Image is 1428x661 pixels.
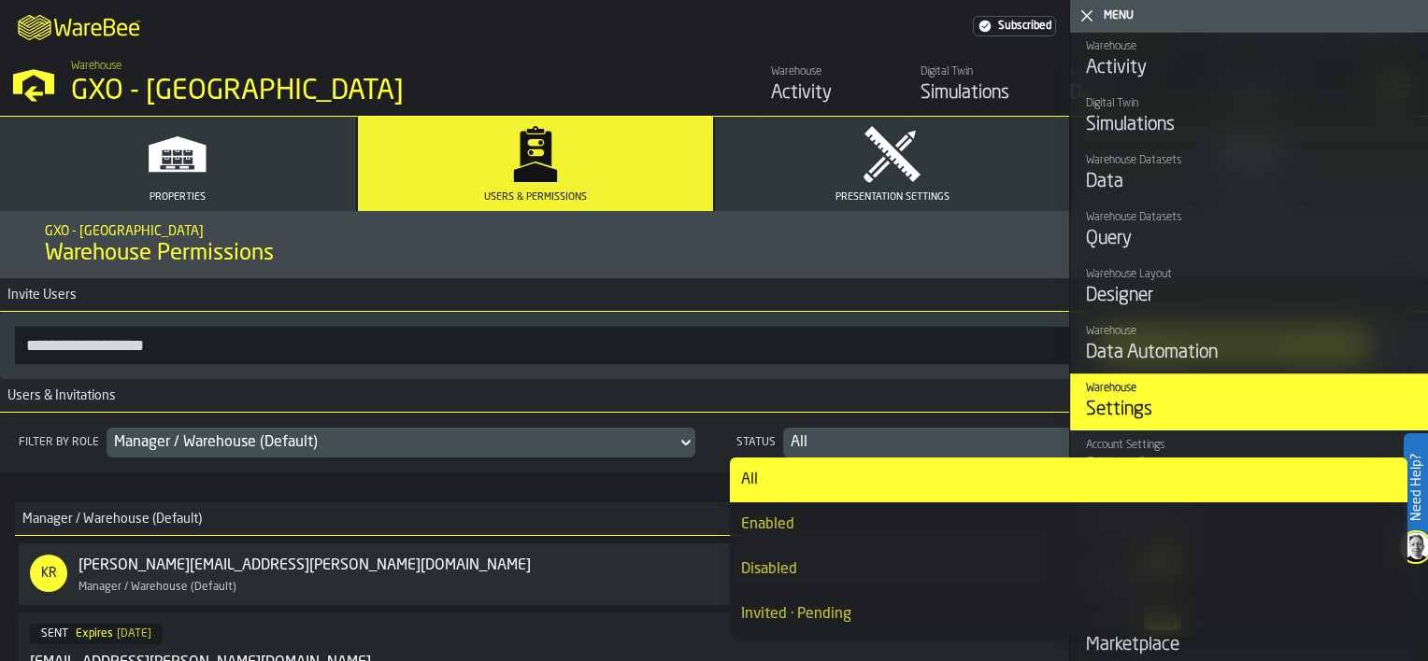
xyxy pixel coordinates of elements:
div: Filter by role [15,436,103,449]
span: Users & Permissions [484,191,587,204]
li: dropdown-item [730,547,1407,592]
a: link-to-/wh/i/ae0cd702-8cb1-4091-b3be-0aee77957c79/feed/ [755,56,905,116]
a: link-to-/wh/i/ae0cd702-8cb1-4091-b3be-0aee77957c79/simulations [905,56,1054,116]
div: Filter by roleDropdownMenuValue-24e966b4-8fcd-426e-bbad-9287d471c930 [15,428,695,457]
div: DropdownMenuValue-all [791,431,1387,454]
input: button-toolbar- [15,327,1084,364]
div: Updated: N/A Created: 02/09/2025, 12:45:20 [117,627,151,640]
a: link-to-/wh/i/ae0cd702-8cb1-4091-b3be-0aee77957c79/settings/billing [973,16,1056,36]
div: KR [30,555,67,592]
span: Warehouse Permissions [45,239,274,269]
span: Warehouse [71,60,121,73]
div: Invited · Pending [741,603,1396,626]
div: StatusDropdownMenuValue-all [733,428,1413,457]
li: dropdown-item [730,592,1407,637]
h2: Sub Title [45,220,1383,239]
span: Properties [150,191,206,204]
div: Disabled [741,558,1396,581]
label: Need Help? [1406,435,1426,540]
div: GXO - [GEOGRAPHIC_DATA] [71,75,576,108]
li: dropdown-item [730,457,1407,502]
div: Menu Subscription [973,16,1056,36]
div: Manager / Warehouse (Default) [79,581,591,594]
span: Expires [76,627,113,640]
span: SENT [41,627,68,640]
span: Subscribed [998,20,1051,33]
a: link-to-/wh/i/ae0cd702-8cb1-4091-b3be-0aee77957c79/data [1054,56,1204,116]
div: Digital Twin [921,65,1039,78]
div: Enabled [741,513,1396,536]
span: Presentation Settings [835,191,950,204]
h3: title-section-Manager / Warehouse (Default) [15,502,1413,536]
div: Activity [771,80,890,106]
div: Simulations [921,80,1039,106]
a: [PERSON_NAME][EMAIL_ADDRESS][PERSON_NAME][DOMAIN_NAME] [79,555,531,577]
div: Status [733,436,779,449]
div: All [741,469,1396,491]
li: dropdown-item [730,502,1407,547]
div: DropdownMenuValue-24e966b4-8fcd-426e-bbad-9287d471c930 [114,431,669,454]
span: Manager / Warehouse (Default) [15,512,202,527]
div: Warehouse [771,65,890,78]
